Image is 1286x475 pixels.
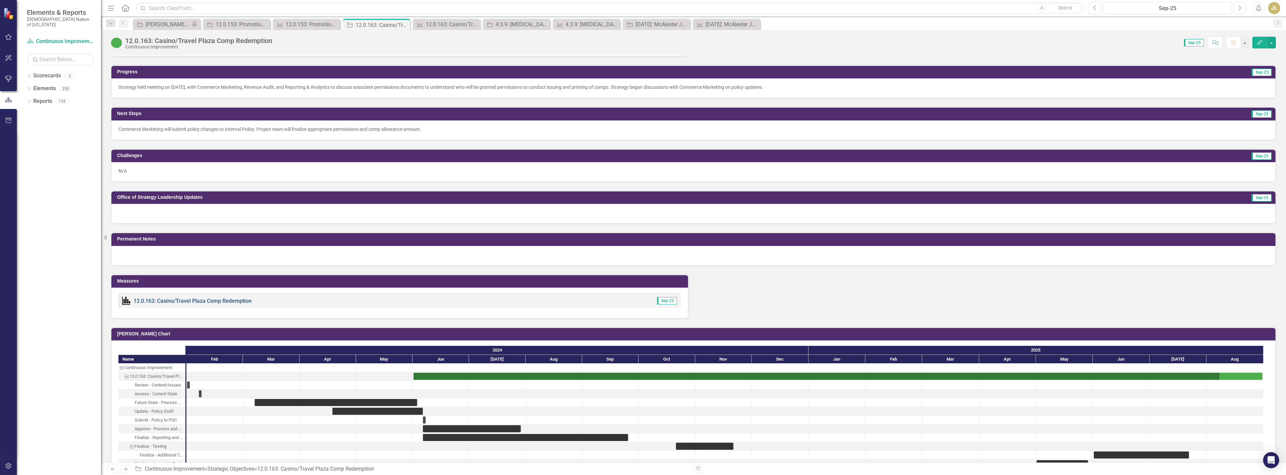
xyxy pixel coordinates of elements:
div: Task: Start date: 2024-06-06 End date: 2024-06-06 [118,416,185,425]
div: Task: Continuous Improvement Start date: 2024-02-01 End date: 2024-02-02 [118,363,185,372]
div: Task: Start date: 2024-06-01 End date: 2025-08-31 [118,372,185,381]
p: N/A [118,168,1269,174]
div: Jul [469,355,526,364]
div: Nov [695,355,752,364]
a: 12.0.163: Casino/Travel Plaza Comp Redemption [134,298,252,304]
a: 4.3.9: [MEDICAL_DATA] Wellness Center (Capital) [485,20,548,29]
button: Sep-25 [1103,2,1232,14]
span: Sep-25 [1252,69,1272,76]
div: Finalize - Testing [135,442,167,451]
div: Jul [1150,355,1207,364]
div: Apr [979,355,1036,364]
button: JL [1268,2,1280,14]
div: Finalize - Additional Testing [140,451,183,460]
div: 12.0.163: Casino/Travel Plaza Comp Redemption [118,372,185,381]
a: 12.0.163: Casino/Travel Plaza Comp Redemption [415,20,478,29]
div: Continuous Improvement [125,44,272,49]
div: Assess - Current State [135,390,177,398]
div: Task: Start date: 2024-06-06 End date: 2024-07-29 [423,425,521,432]
small: [DEMOGRAPHIC_DATA] Nation of [US_STATE] [27,16,94,28]
a: 12.0.153: Promotional Brief Processes [205,20,269,29]
div: 12.0.153: Promotional Brief Processes KPIs [286,20,338,29]
div: 4.3.9: [MEDICAL_DATA] Wellness Center (Capital) KPIs [566,20,618,29]
h3: Challenges [117,153,753,158]
div: Task: Start date: 2025-06-01 End date: 2025-07-22 [118,451,185,460]
a: Elements [33,85,56,93]
div: 2025 [809,346,1263,355]
span: Sep-25 [1252,110,1272,118]
div: Mar [922,355,979,364]
a: 12.0.153: Promotional Brief Processes KPIs [275,20,338,29]
div: Jan [809,355,865,364]
a: Reports [33,98,52,105]
span: Sep-25 [1184,39,1204,46]
a: Scorecards [33,72,61,80]
div: Task: Start date: 2024-04-18 End date: 2024-06-06 [118,407,185,416]
div: Task: Start date: 2024-04-18 End date: 2024-06-06 [332,408,423,415]
div: 155 [56,99,69,104]
div: Submit - Policy to POC [118,416,185,425]
div: Future State - Process Mapping [135,398,183,407]
div: Submit - Policy to POC [135,416,177,425]
div: 4.3.9: [MEDICAL_DATA] Wellness Center (Capital) [496,20,548,29]
div: May [1036,355,1093,364]
div: Feb [865,355,922,364]
span: Search [1058,5,1072,10]
div: Approve - Process and Policy [118,425,185,433]
a: [DATE]: McAlester Judicial Building Remodel (Capital) KPIs [694,20,758,29]
span: Sep-25 [1252,152,1272,160]
div: Future State - Process Mapping [118,398,185,407]
div: [DATE]: McAlester Judicial Building Remodel (Capital) KPIs [706,20,758,29]
a: [PERSON_NAME] SOs [135,20,190,29]
div: Jun [413,355,469,364]
div: Finalize - Associate Training [135,460,183,468]
div: » » [135,465,688,473]
div: Apr [299,355,356,364]
div: 12.0.153: Promotional Brief Processes [216,20,269,29]
img: ClearPoint Strategy [3,7,15,20]
div: Dec [752,355,809,364]
span: Sep-25 [1252,194,1272,202]
h3: Office of Strategy Leadership Updates [117,195,1049,200]
p: Strategy held meeting on [DATE], with Commerce Marketing, Revenue Audit, and Reporting & Analytic... [118,84,1269,90]
div: Continuous Improvement [118,363,185,372]
div: Sep-25 [1106,4,1229,12]
div: Open Intercom Messenger [1263,452,1279,468]
div: 12.0.163: Casino/Travel Plaza Comp Redemption [130,372,183,381]
div: Task: Start date: 2025-05-01 End date: 2025-05-29 [1037,460,1088,467]
div: Task: Start date: 2024-06-06 End date: 2024-09-25 [423,434,628,441]
div: Task: Start date: 2024-06-06 End date: 2024-06-06 [423,416,426,424]
div: Continuous Improvement [124,363,172,372]
span: Sep-25 [657,297,677,304]
div: Task: Start date: 2024-10-21 End date: 2024-11-21 [676,443,734,450]
div: Task: Start date: 2024-03-07 End date: 2024-06-03 [118,398,185,407]
h3: Measures [117,279,685,284]
div: 12.0.163: Casino/Travel Plaza Comp Redemption [257,466,374,472]
div: Review - Context/Issues [135,381,181,390]
div: Task: Start date: 2025-05-01 End date: 2025-05-29 [118,460,185,468]
div: Task: Start date: 2024-02-07 End date: 2024-02-07 [118,390,185,398]
div: Task: Start date: 2024-10-21 End date: 2024-11-21 [118,442,185,451]
div: Approve - Process and Policy [135,425,183,433]
div: Finalize - Reporting and Audit Process [135,433,183,442]
h3: Progress [117,69,693,74]
div: Task: Start date: 2025-06-01 End date: 2025-07-22 [1094,451,1189,459]
div: May [356,355,413,364]
input: Search ClearPoint... [136,2,1084,14]
div: Sep [582,355,639,364]
div: 250 [59,86,72,92]
div: 3 [64,73,75,79]
h3: Next Steps [117,111,744,116]
a: Strategic Objectives [207,466,254,472]
a: 4.3.9: [MEDICAL_DATA] Wellness Center (Capital) KPIs [555,20,618,29]
div: Task: Start date: 2024-06-06 End date: 2024-09-25 [118,433,185,442]
button: Search [1048,3,1082,13]
div: Oct [639,355,695,364]
div: 12.0.163: Casino/Travel Plaza Comp Redemption [426,20,478,29]
div: Task: Start date: 2024-02-07 End date: 2024-02-07 [199,390,202,397]
div: Feb [186,355,243,364]
div: Mar [243,355,299,364]
img: CI Action Plan Approved/In Progress [111,37,122,48]
div: Update - Policy Draft [135,407,174,416]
